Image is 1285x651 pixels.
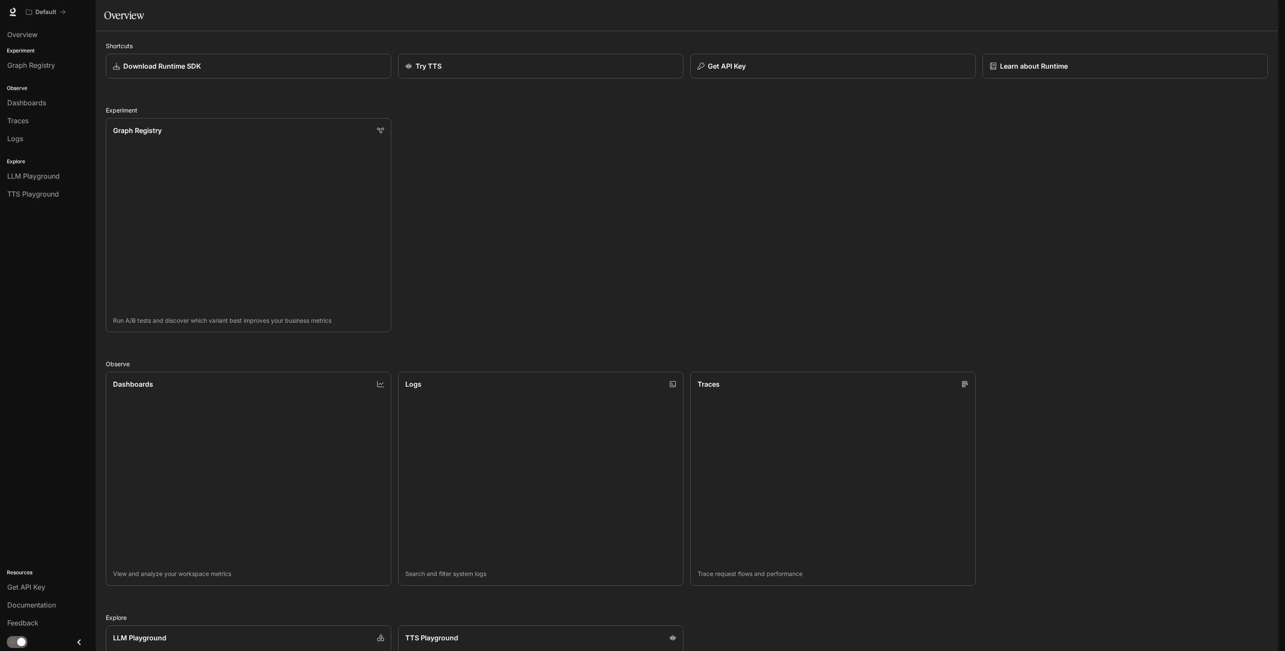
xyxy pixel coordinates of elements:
p: Logs [405,379,422,389]
p: TTS Playground [405,633,458,643]
button: All workspaces [22,3,70,20]
p: Run A/B tests and discover which variant best improves your business metrics [113,316,384,325]
p: Default [35,9,56,16]
p: View and analyze your workspace metrics [113,570,384,578]
a: Download Runtime SDK [106,54,391,78]
h2: Experiment [106,106,1268,115]
h1: Overview [104,7,144,24]
p: Trace request flows and performance [698,570,968,578]
p: Learn about Runtime [1000,61,1068,71]
h2: Shortcuts [106,41,1268,50]
p: Graph Registry [113,125,162,136]
a: Try TTS [398,54,683,78]
a: LogsSearch and filter system logs [398,372,683,586]
p: Get API Key [708,61,746,71]
p: Try TTS [416,61,442,71]
p: Search and filter system logs [405,570,676,578]
h2: Observe [106,359,1268,368]
p: LLM Playground [113,633,166,643]
a: Graph RegistryRun A/B tests and discover which variant best improves your business metrics [106,118,391,332]
a: Learn about Runtime [983,54,1268,78]
h2: Explore [106,613,1268,622]
p: Traces [698,379,720,389]
a: DashboardsView and analyze your workspace metrics [106,372,391,586]
p: Dashboards [113,379,153,389]
p: Download Runtime SDK [123,61,201,71]
button: Get API Key [690,54,976,78]
a: TracesTrace request flows and performance [690,372,976,586]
